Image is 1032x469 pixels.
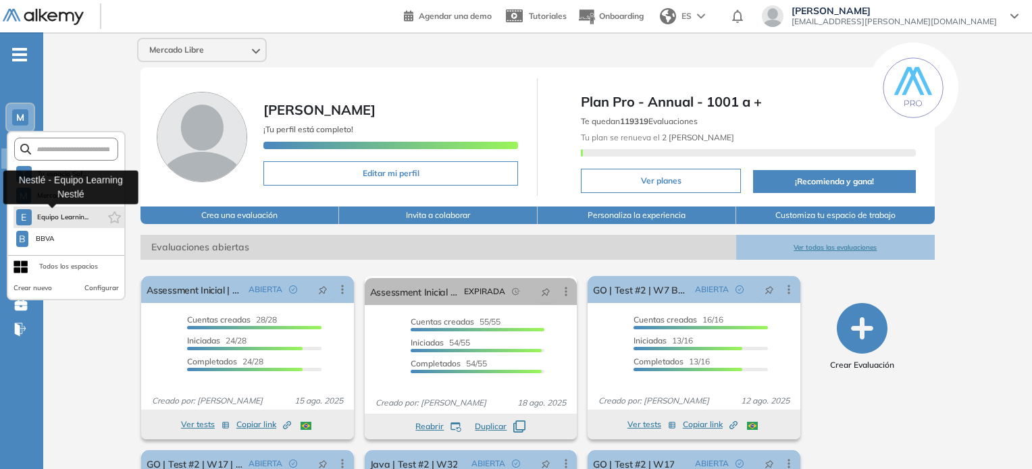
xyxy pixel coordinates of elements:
[531,281,561,302] button: pushpin
[765,458,774,469] span: pushpin
[236,418,291,431] span: Copiar link
[736,285,744,294] span: check-circle
[464,285,505,298] span: EXPIRADA
[404,7,492,23] a: Agendar una demo
[792,5,997,16] span: [PERSON_NAME]
[634,335,667,346] span: Iniciadas
[187,314,277,325] span: 28/28
[634,356,683,366] span: Completados
[581,169,741,193] button: Ver planes
[415,420,444,433] span: Reabrir
[411,337,470,348] span: 54/55
[593,395,715,407] span: Creado por: [PERSON_NAME]
[411,337,444,348] span: Iniciadas
[84,283,119,294] button: Configurar
[747,422,758,430] img: BRA
[140,235,736,260] span: Evaluaciones abiertas
[37,212,89,223] span: Equipo Learnin...
[411,358,461,368] span: Completados
[289,285,297,294] span: check-circle
[830,303,894,371] button: Crear Evaluación
[370,278,459,305] a: Assessment Inicial | Be Data Driven CX W1 [HISP]
[14,283,52,294] button: Crear nuevo
[599,11,644,21] span: Onboarding
[149,45,204,55] span: Mercado Libre
[19,233,26,244] span: B
[581,116,698,126] span: Te quedan Evaluaciones
[3,9,84,26] img: Logo
[187,314,251,325] span: Cuentas creadas
[3,170,138,204] div: Nestlé - Equipo Learning Nestlé
[236,416,291,433] button: Copiar link
[753,170,915,193] button: ¡Recomienda y gana!
[581,92,915,112] span: Plan Pro - Annual - 1001 a +
[736,206,935,224] button: Customiza tu espacio de trabajo
[660,8,676,24] img: world
[620,116,648,126] b: 119319
[370,397,492,409] span: Creado por: [PERSON_NAME]
[581,132,734,142] span: Tu plan se renueva el
[512,287,520,296] span: field-time
[512,397,571,409] span: 18 ago. 2025
[181,416,230,433] button: Ver tests
[411,358,487,368] span: 54/55
[634,335,693,346] span: 13/16
[16,112,24,123] span: M
[263,101,376,118] span: [PERSON_NAME]
[736,395,795,407] span: 12 ago. 2025
[754,279,784,300] button: pushpin
[683,418,738,431] span: Copiar link
[736,235,935,260] button: Ver todas las evaluaciones
[308,279,338,300] button: pushpin
[411,316,500,327] span: 55/55
[411,316,474,327] span: Cuentas creadas
[830,359,894,371] span: Crear Evaluación
[683,416,738,433] button: Copiar link
[157,92,247,182] img: Foto de perfil
[765,284,774,295] span: pushpin
[318,284,328,295] span: pushpin
[34,233,56,244] span: BBVA
[512,460,520,468] span: check-circle
[792,16,997,27] span: [EMAIL_ADDRESS][PERSON_NAME][DOMAIN_NAME]
[541,458,550,469] span: pushpin
[263,161,518,186] button: Editar mi perfil
[577,2,644,31] button: Onboarding
[541,286,550,297] span: pushpin
[475,420,507,433] span: Duplicar
[140,206,339,224] button: Crea una evaluación
[475,420,525,433] button: Duplicar
[187,356,263,366] span: 24/28
[301,422,311,430] img: BRA
[289,395,349,407] span: 15 ago. 2025
[21,212,26,223] span: E
[187,335,220,346] span: Iniciadas
[634,314,723,325] span: 16/16
[39,261,98,272] div: Todos los espacios
[660,132,734,142] b: 2 [PERSON_NAME]
[187,335,247,346] span: 24/28
[249,283,282,296] span: ABIERTA
[695,283,729,296] span: ABIERTA
[339,206,538,224] button: Invita a colaborar
[147,276,242,303] a: Assessment Inicial | Be Data Driven CX W1 [PORT]
[419,11,492,21] span: Agendar una demo
[736,460,744,468] span: check-circle
[12,53,27,56] i: -
[634,356,710,366] span: 13/16
[318,458,328,469] span: pushpin
[634,314,697,325] span: Cuentas creadas
[147,395,268,407] span: Creado por: [PERSON_NAME]
[697,13,705,19] img: arrow
[681,10,692,22] span: ES
[187,356,237,366] span: Completados
[263,124,353,134] span: ¡Tu perfil está completo!
[627,416,676,433] button: Ver tests
[415,420,461,433] button: Reabrir
[289,460,297,468] span: check-circle
[538,206,736,224] button: Personaliza la experiencia
[529,11,567,21] span: Tutoriales
[593,276,689,303] a: GO | Test #2 | W7 BR V2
